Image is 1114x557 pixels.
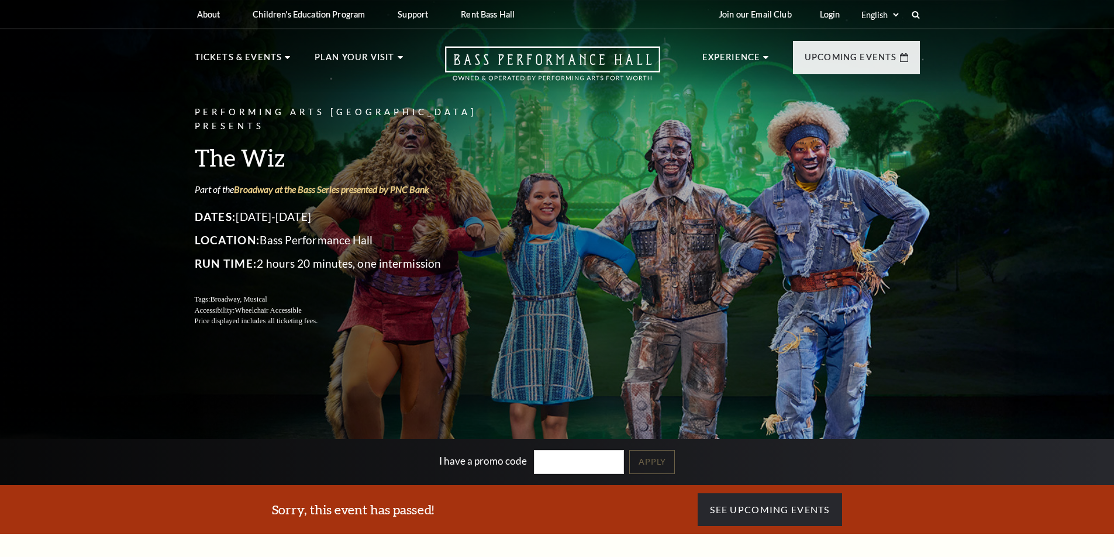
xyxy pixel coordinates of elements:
p: Experience [702,50,761,71]
p: Price displayed includes all ticketing fees. [195,316,516,327]
p: Accessibility: [195,305,516,316]
h3: The Wiz [195,143,516,172]
p: [DATE]-[DATE] [195,207,516,226]
h3: Sorry, this event has passed! [272,501,434,519]
select: Select: [859,9,901,20]
p: Performing Arts [GEOGRAPHIC_DATA] Presents [195,105,516,134]
p: Upcoming Events [805,50,897,71]
span: Location: [195,233,260,247]
p: Bass Performance Hall [195,231,516,250]
span: Broadway, Musical [210,295,267,303]
p: Tags: [195,294,516,305]
a: See Upcoming Events [698,493,841,526]
p: Rent Bass Hall [461,9,515,19]
p: Support [398,9,428,19]
label: I have a promo code [439,454,527,466]
p: Part of the [195,183,516,196]
span: Wheelchair Accessible [234,306,301,314]
span: Run Time: [195,257,257,270]
p: Children's Education Program [253,9,365,19]
span: Dates: [195,210,236,223]
p: 2 hours 20 minutes, one intermission [195,254,516,273]
p: Tickets & Events [195,50,282,71]
p: About [197,9,220,19]
a: Broadway at the Bass Series presented by PNC Bank [234,184,429,195]
p: Plan Your Visit [315,50,395,71]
